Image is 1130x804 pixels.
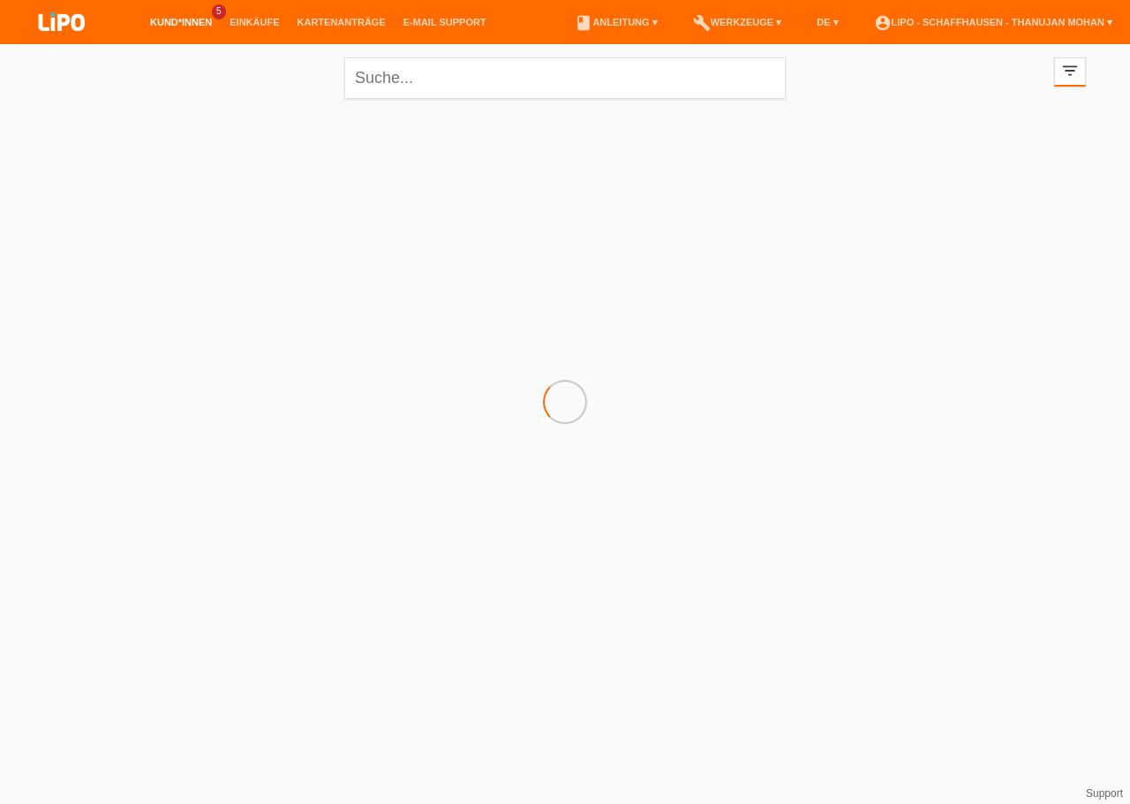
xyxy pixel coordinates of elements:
input: Suche... [344,57,786,99]
a: E-Mail Support [395,17,495,27]
i: book [575,14,592,32]
a: LIPO pay [18,36,106,49]
i: account_circle [874,14,892,32]
a: Einkäufe [221,17,288,27]
a: account_circleLIPO - Schaffhausen - Thanujan Mohan ▾ [865,17,1121,27]
i: build [693,14,711,32]
a: Kund*innen [141,17,221,27]
a: Support [1086,787,1123,800]
i: filter_list [1060,61,1080,80]
span: 5 [212,4,226,19]
a: Kartenanträge [289,17,395,27]
a: bookAnleitung ▾ [566,17,666,27]
a: buildWerkzeuge ▾ [684,17,791,27]
a: DE ▾ [808,17,847,27]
